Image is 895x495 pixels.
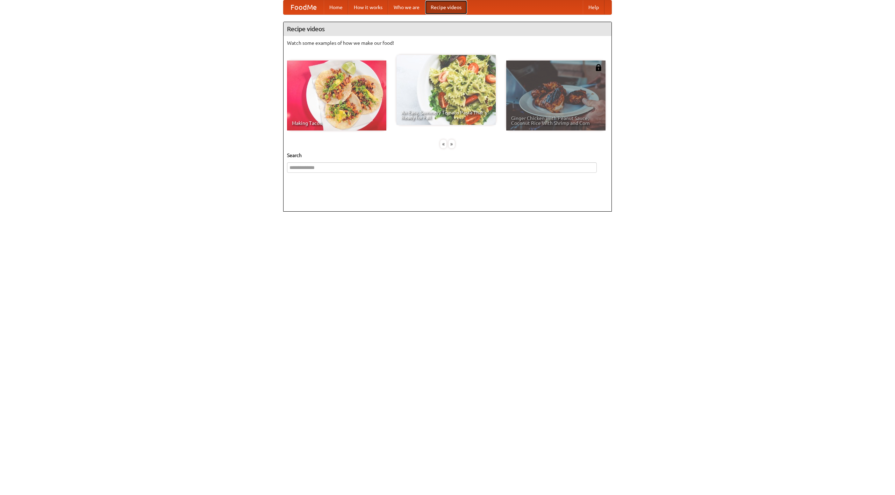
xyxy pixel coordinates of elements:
span: Making Tacos [292,121,381,126]
a: Recipe videos [425,0,467,14]
p: Watch some examples of how we make our food! [287,40,608,47]
h5: Search [287,152,608,159]
a: How it works [348,0,388,14]
a: Home [324,0,348,14]
a: Who we are [388,0,425,14]
span: An Easy, Summery Tomato Pasta That's Ready for Fall [401,110,491,120]
img: 483408.png [595,64,602,71]
div: « [440,140,446,148]
a: FoodMe [284,0,324,14]
a: Help [583,0,604,14]
div: » [449,140,455,148]
a: An Easy, Summery Tomato Pasta That's Ready for Fall [396,55,496,125]
a: Making Tacos [287,61,386,130]
h4: Recipe videos [284,22,611,36]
